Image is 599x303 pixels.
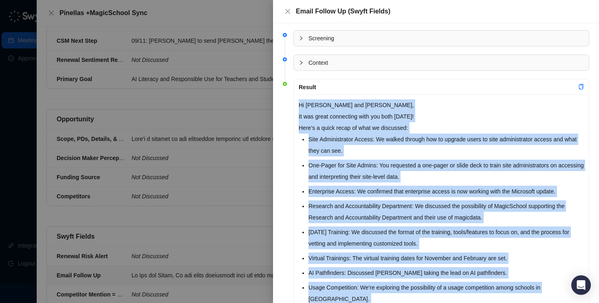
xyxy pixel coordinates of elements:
li: Research and Accountability Department: We discussed the possibility of MagicSchool supporting th... [308,200,584,223]
p: It was great connecting with you both [DATE]! [299,111,584,122]
div: Screening [294,31,589,46]
div: Email Follow Up (Swyft Fields) [296,7,589,16]
span: collapsed [299,60,304,65]
li: [DATE] Training: We discussed the format of the training, tools/features to focus on, and the pro... [308,226,584,249]
li: Enterprise Access: We confirmed that enterprise access is now working with the Microsoft update. [308,186,584,197]
li: Site Administrator Access: We walked through how to upgrade users to site administrator access an... [308,134,584,156]
li: AI Pathfinders: Discussed [PERSON_NAME] taking the lead on AI pathfinders. [308,267,584,279]
li: Virtual Trainings: The virtual training dates for November and February are set. [308,253,584,264]
button: Close [283,7,293,16]
div: Open Intercom Messenger [571,275,591,295]
p: Here’s a quick recap of what we discussed: [299,122,584,134]
p: Hi [PERSON_NAME] and [PERSON_NAME], [299,99,584,111]
span: copy [578,84,584,90]
span: Context [308,58,584,67]
span: close [284,8,291,15]
li: One-Pager for Site Admins: You requested a one-pager or slide deck to train site administrators o... [308,160,584,182]
span: collapsed [299,36,304,41]
div: Result [299,83,578,92]
span: Screening [308,34,584,43]
div: Context [294,55,589,70]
